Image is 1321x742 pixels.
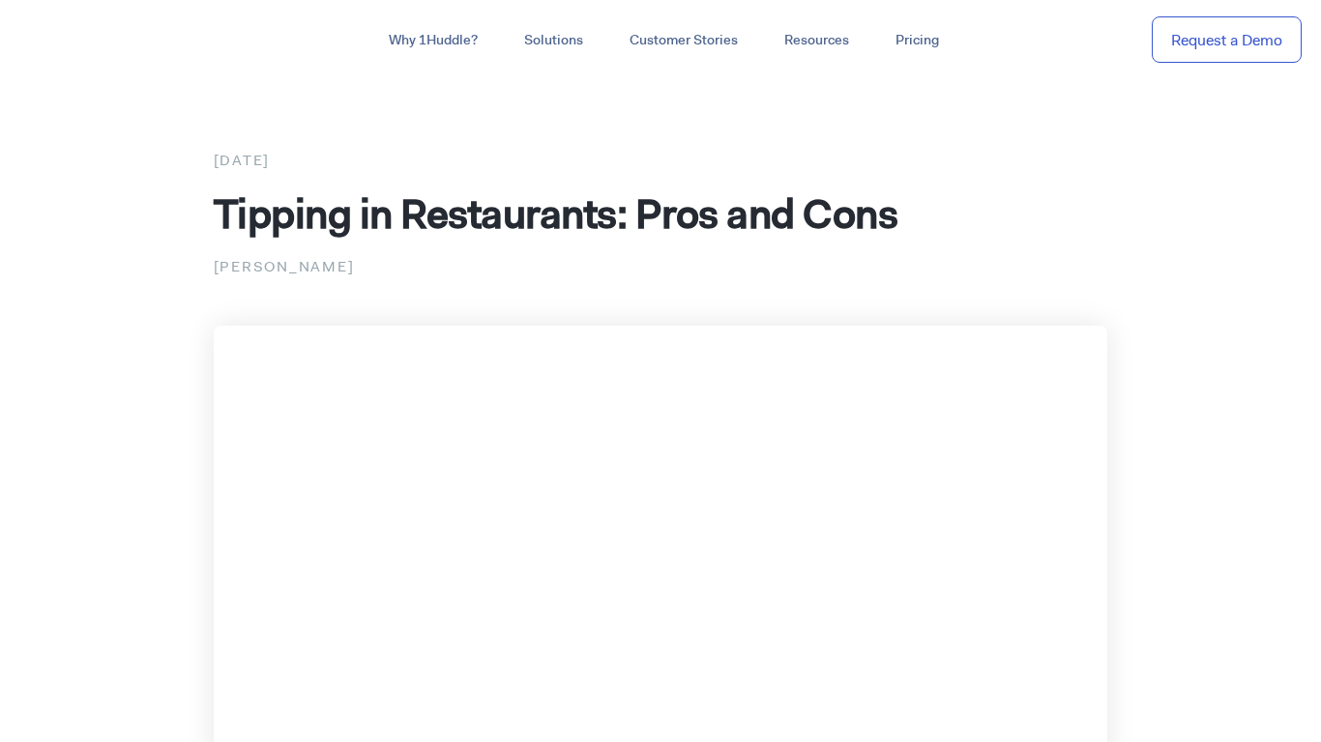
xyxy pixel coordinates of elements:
[606,23,761,58] a: Customer Stories
[214,186,898,241] span: Tipping in Restaurants: Pros and Cons
[214,254,1108,279] p: [PERSON_NAME]
[19,21,158,58] img: ...
[872,23,962,58] a: Pricing
[366,23,501,58] a: Why 1Huddle?
[761,23,872,58] a: Resources
[1152,16,1302,64] a: Request a Demo
[501,23,606,58] a: Solutions
[214,148,1108,173] div: [DATE]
